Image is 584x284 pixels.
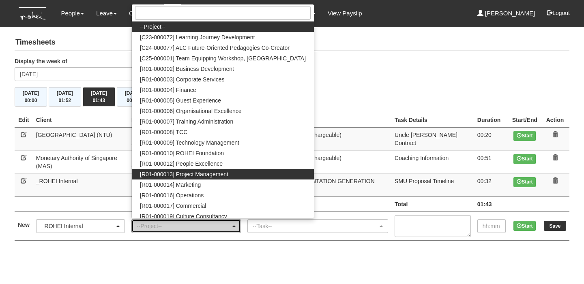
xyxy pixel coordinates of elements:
a: View Payslip [328,4,362,23]
div: Timesheet Week Summary [15,87,569,107]
td: [R01-000013] Project Management [128,173,244,196]
button: Start [513,177,536,187]
span: 01:52 [59,98,71,103]
button: [DATE]00:00 [15,87,47,107]
button: [DATE]01:52 [49,87,81,107]
div: _ROHEI Internal [41,222,115,230]
div: --Task-- [253,222,378,230]
button: Start [513,154,536,164]
th: Action [541,113,569,128]
span: [R01-000008] TCC [140,128,187,136]
span: [R01-000009] Technology Management [140,139,239,147]
span: [C25-000001] Team Equipping Workshop, [GEOGRAPHIC_DATA] [140,54,306,62]
span: [C23-000072] Learning Journey Development [140,33,255,41]
td: AL07 REPORT & PRESENTATION GENERATION (Non-chargeable) [244,173,391,196]
span: [C24-000077] ALC Future-Oriented Pedagogies Co-Creator [140,44,290,52]
td: SMU Proposal Timeline [391,173,474,196]
span: [R01-000002] Business Development [140,65,234,73]
button: Start [513,131,536,141]
span: [R01-000006] Organisational Excellence [140,107,242,115]
input: Search [135,6,311,20]
th: Edit [15,113,33,128]
span: [R01-000014] Marketing [140,181,201,189]
td: 00:20 [474,127,509,150]
th: Start/End [509,113,541,128]
span: [R01-000013] Project Management [140,170,228,178]
span: [R01-000005] Guest Experience [140,96,221,105]
button: Start [513,221,536,231]
td: [O25-004190] NTU Student Affairs Office 2025 [128,127,244,150]
th: Duration [474,113,509,128]
td: [O23-003590] MAS - Young Professionals (Coaching) [128,150,244,173]
td: 00:51 [474,150,509,173]
label: New [18,221,30,229]
th: Project Task [244,113,391,128]
button: --Task-- [247,219,388,233]
td: 00:32 [474,173,509,196]
span: [R01-000016] Operations [140,191,204,199]
button: [DATE]01:43 [83,87,115,107]
button: Logout [541,3,575,23]
button: _ROHEI Internal [36,219,125,233]
td: PM01 PRE-PROGRAM (Chargeable) [244,127,391,150]
input: Save [544,221,566,231]
span: --Project-- [140,23,165,31]
td: PM01 PRE-PROGRAM (Chargeable) [244,150,391,173]
a: Claims [129,4,152,23]
td: Monetary Authority of Singapore (MAS) [33,150,128,173]
b: Total [395,201,408,207]
a: Leave [96,4,117,23]
span: 01:43 [92,98,105,103]
td: _ROHEI Internal [33,173,128,196]
div: --Project-- [137,222,231,230]
td: 01:43 [474,196,509,211]
span: [R01-000003] Corporate Services [140,75,225,83]
td: Uncle [PERSON_NAME] Contract [391,127,474,150]
span: [R01-000019] Culture Consultancy [140,212,227,220]
span: [R01-000004] Finance [140,86,196,94]
input: hh:mm [477,219,506,233]
button: [DATE]00:00 [117,87,149,107]
a: [PERSON_NAME] [477,4,535,23]
label: Display the week of [15,57,67,65]
th: Client [33,113,128,128]
th: Task Details [391,113,474,128]
span: [R01-000007] Training Administration [140,117,233,126]
span: [R01-000017] Commercial [140,202,206,210]
span: [R01-000010] ROHEI Foundation [140,149,224,157]
td: Coaching Information [391,150,474,173]
button: --Project-- [131,219,241,233]
span: [R01-000012] People Excellence [140,160,223,168]
td: [GEOGRAPHIC_DATA] (NTU) [33,127,128,150]
span: 00:00 [127,98,139,103]
h4: Timesheets [15,34,569,51]
span: 00:00 [25,98,37,103]
th: Project [128,113,244,128]
a: People [61,4,84,23]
